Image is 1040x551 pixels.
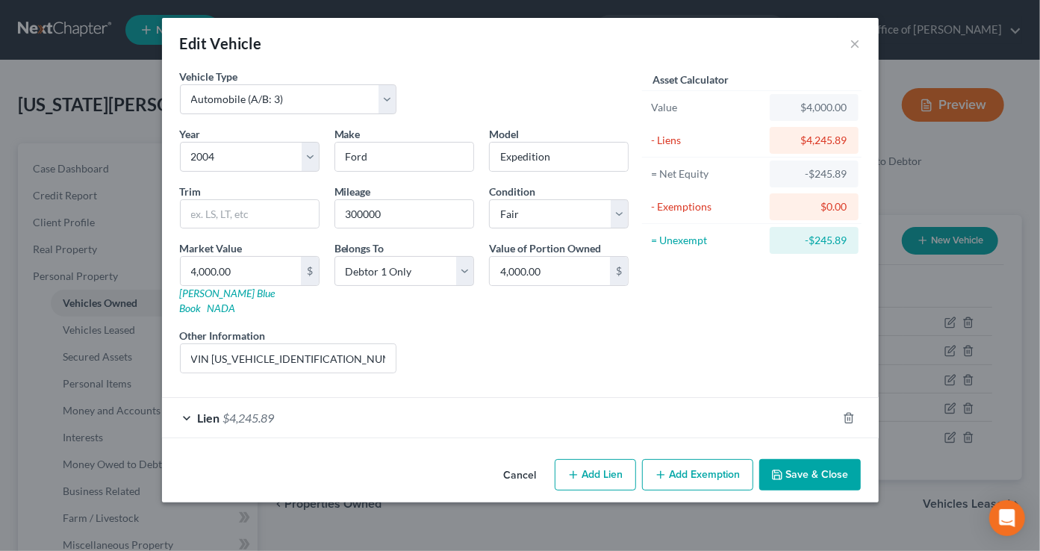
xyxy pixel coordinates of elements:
[651,133,764,148] div: - Liens
[181,200,319,228] input: ex. LS, LT, etc
[850,34,861,52] button: ×
[490,143,628,171] input: ex. Altima
[782,133,847,148] div: $4,245.89
[989,500,1025,536] div: Open Intercom Messenger
[180,126,201,142] label: Year
[181,344,396,373] input: (optional)
[489,240,601,256] label: Value of Portion Owned
[198,411,220,425] span: Lien
[651,233,764,248] div: = Unexempt
[223,411,275,425] span: $4,245.89
[651,199,764,214] div: - Exemptions
[489,184,535,199] label: Condition
[490,257,610,285] input: 0.00
[782,100,847,115] div: $4,000.00
[180,240,243,256] label: Market Value
[208,302,236,314] a: NADA
[335,143,473,171] input: ex. Nissan
[492,461,549,491] button: Cancel
[334,128,361,140] span: Make
[782,166,847,181] div: -$245.89
[180,184,202,199] label: Trim
[180,69,238,84] label: Vehicle Type
[782,233,847,248] div: -$245.89
[181,257,301,285] input: 0.00
[180,328,266,343] label: Other Information
[759,459,861,491] button: Save & Close
[653,72,729,87] label: Asset Calculator
[555,459,636,491] button: Add Lien
[334,242,384,255] span: Belongs To
[180,287,275,314] a: [PERSON_NAME] Blue Book
[610,257,628,285] div: $
[782,199,847,214] div: $0.00
[301,257,319,285] div: $
[489,126,519,142] label: Model
[642,459,753,491] button: Add Exemption
[651,166,764,181] div: = Net Equity
[335,200,473,228] input: --
[651,100,764,115] div: Value
[180,33,262,54] div: Edit Vehicle
[334,184,371,199] label: Mileage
